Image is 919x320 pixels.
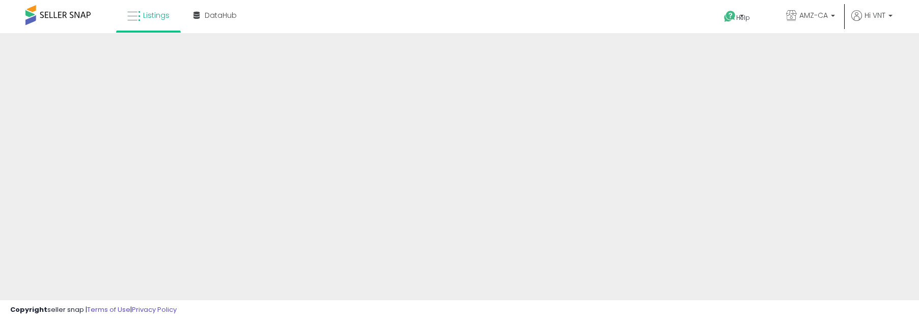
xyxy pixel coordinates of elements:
a: Terms of Use [87,305,130,314]
a: Hi VNT [851,10,893,33]
span: AMZ-CA [799,10,828,20]
span: Hi VNT [865,10,885,20]
div: seller snap | | [10,305,177,315]
span: DataHub [205,10,237,20]
i: Get Help [723,10,736,23]
span: Listings [143,10,170,20]
a: Privacy Policy [132,305,177,314]
strong: Copyright [10,305,47,314]
span: Help [736,13,750,22]
a: Help [716,3,770,33]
